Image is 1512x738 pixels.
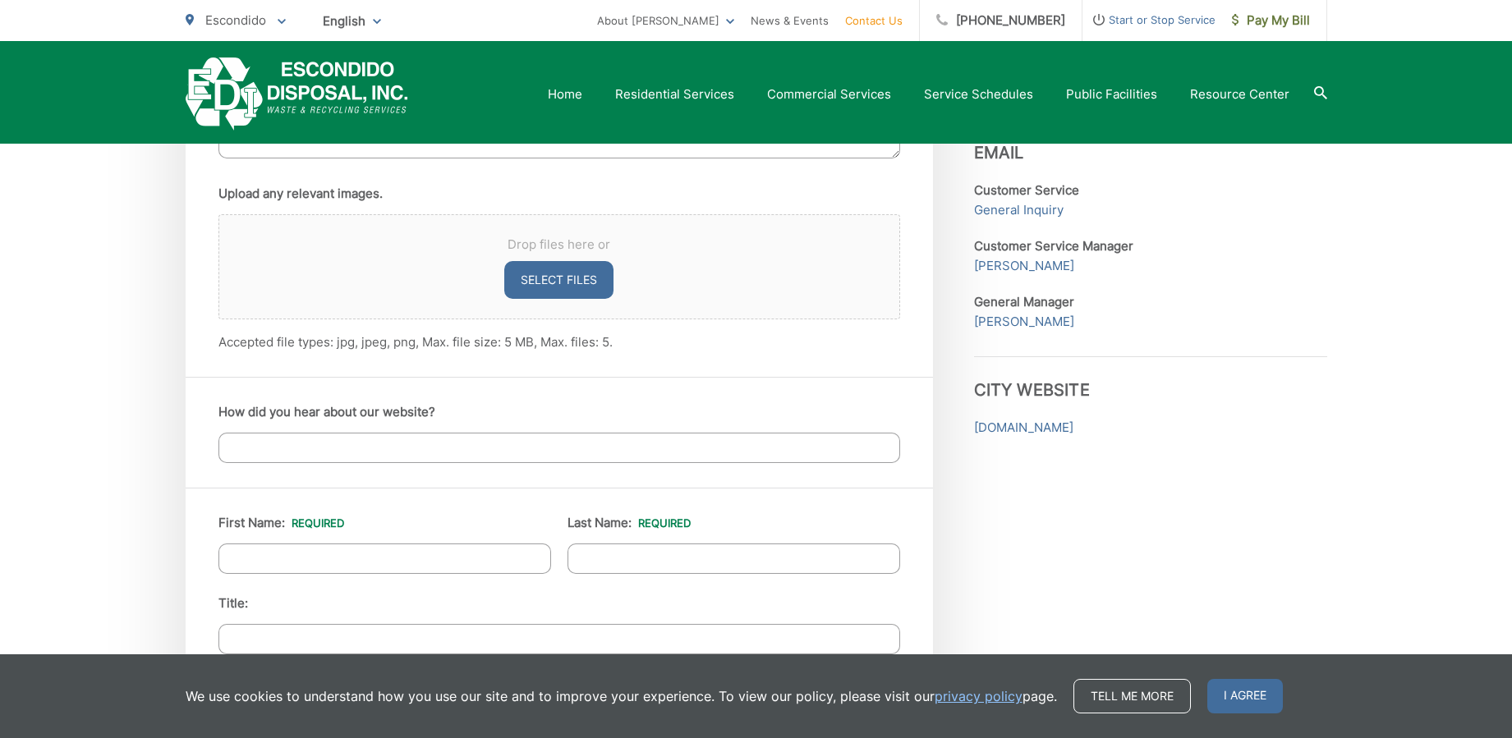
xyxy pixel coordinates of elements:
button: select files, upload any relevant images. [504,261,614,299]
h3: City Website [974,356,1327,400]
span: Pay My Bill [1232,11,1310,30]
span: English [310,7,393,35]
a: Tell me more [1073,679,1191,713]
a: [PERSON_NAME] [974,312,1074,332]
label: Upload any relevant images. [218,186,383,201]
a: Home [548,85,582,104]
strong: Customer Service [974,182,1079,198]
a: [PERSON_NAME] [974,256,1074,276]
a: Service Schedules [924,85,1033,104]
p: We use cookies to understand how you use our site and to improve your experience. To view our pol... [186,686,1057,706]
span: Accepted file types: jpg, jpeg, png, Max. file size: 5 MB, Max. files: 5. [218,334,613,350]
label: Title: [218,596,248,611]
a: Public Facilities [1066,85,1157,104]
label: How did you hear about our website? [218,405,435,419]
a: privacy policy [935,686,1023,706]
a: Commercial Services [767,85,891,104]
a: Contact Us [845,11,903,30]
a: [DOMAIN_NAME] [974,418,1073,438]
span: Escondido [205,12,266,28]
a: News & Events [751,11,829,30]
a: General Inquiry [974,200,1064,220]
label: Last Name: [568,516,691,530]
a: About [PERSON_NAME] [597,11,734,30]
strong: Customer Service Manager [974,238,1133,254]
span: Drop files here or [239,235,880,254]
label: First Name: [218,516,344,530]
a: Resource Center [1190,85,1289,104]
a: EDCD logo. Return to the homepage. [186,57,408,131]
strong: General Manager [974,294,1074,309]
a: Residential Services [615,85,734,104]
